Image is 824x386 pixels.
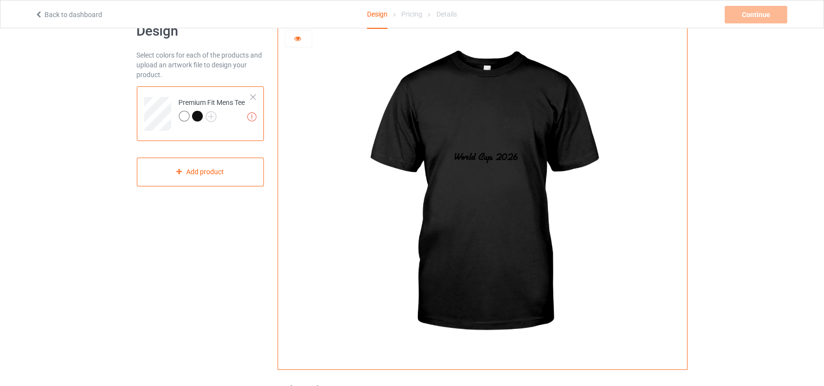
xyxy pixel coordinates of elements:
[247,112,257,122] img: exclamation icon
[401,0,422,28] div: Pricing
[436,0,457,28] div: Details
[206,111,217,122] img: svg+xml;base64,PD94bWwgdmVyc2lvbj0iMS4wIiBlbmNvZGluZz0iVVRGLTgiPz4KPHN2ZyB3aWR0aD0iMjJweCIgaGVpZ2...
[367,0,388,29] div: Design
[35,11,102,19] a: Back to dashboard
[179,98,245,121] div: Premium Fit Mens Tee
[137,158,264,186] div: Add product
[137,50,264,80] div: Select colors for each of the products and upload an artwork file to design your product.
[137,22,264,40] h1: Design
[137,86,264,141] div: Premium Fit Mens Tee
